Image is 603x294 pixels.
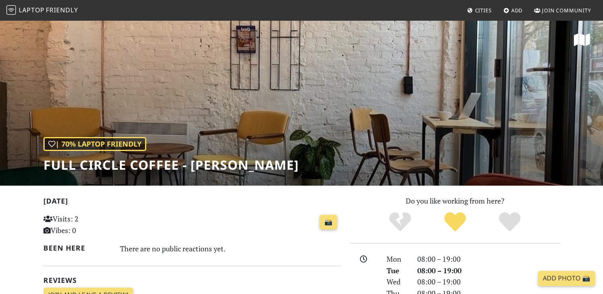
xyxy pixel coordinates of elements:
div: | 70% Laptop Friendly [43,137,146,151]
h2: [DATE] [43,197,341,208]
h2: Been here [43,244,111,252]
a: LaptopFriendly LaptopFriendly [6,4,78,18]
div: There are no public reactions yet. [120,242,341,255]
p: Visits: 2 Vibes: 0 [43,213,136,236]
a: Add [500,3,526,18]
a: Add Photo 📸 [538,271,595,286]
span: Cities [475,7,492,14]
span: Add [511,7,523,14]
p: Do you like working from here? [350,195,560,207]
div: Yes [428,211,483,233]
a: 📸 [320,215,337,230]
span: Laptop [19,6,45,14]
div: 08:00 – 19:00 [412,253,565,265]
a: Join Community [531,3,594,18]
div: 08:00 – 19:00 [412,276,565,288]
div: Definitely! [482,211,537,233]
span: Friendly [46,6,78,14]
div: Mon [382,253,412,265]
div: 08:00 – 19:00 [412,265,565,276]
h2: Reviews [43,276,341,284]
span: Join Community [542,7,591,14]
div: No [373,211,428,233]
img: LaptopFriendly [6,5,16,15]
div: Tue [382,265,412,276]
div: Wed [382,276,412,288]
h1: Full Circle Coffee - [PERSON_NAME] [43,157,299,172]
a: Cities [464,3,495,18]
